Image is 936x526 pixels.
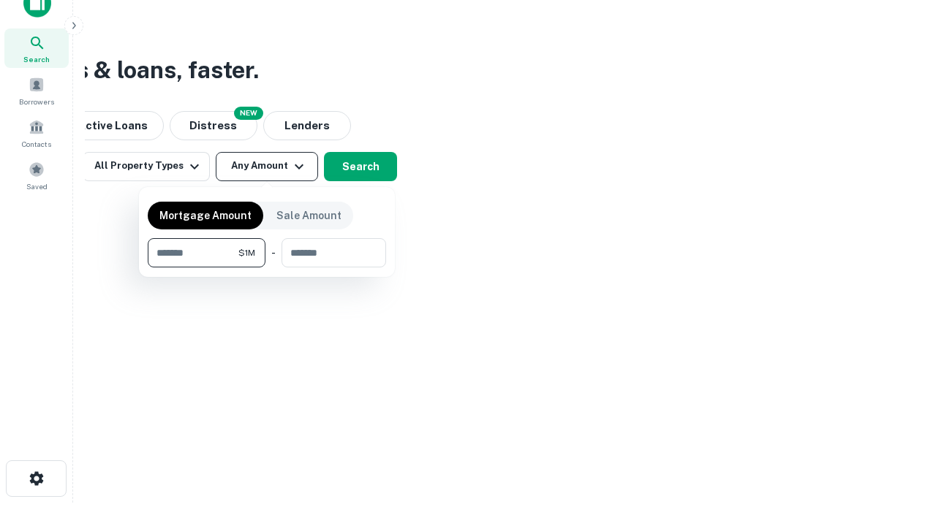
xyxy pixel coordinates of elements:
[271,238,276,267] div: -
[238,246,255,259] span: $1M
[159,207,252,224] p: Mortgage Amount
[276,207,341,224] p: Sale Amount
[863,409,936,479] iframe: Chat Widget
